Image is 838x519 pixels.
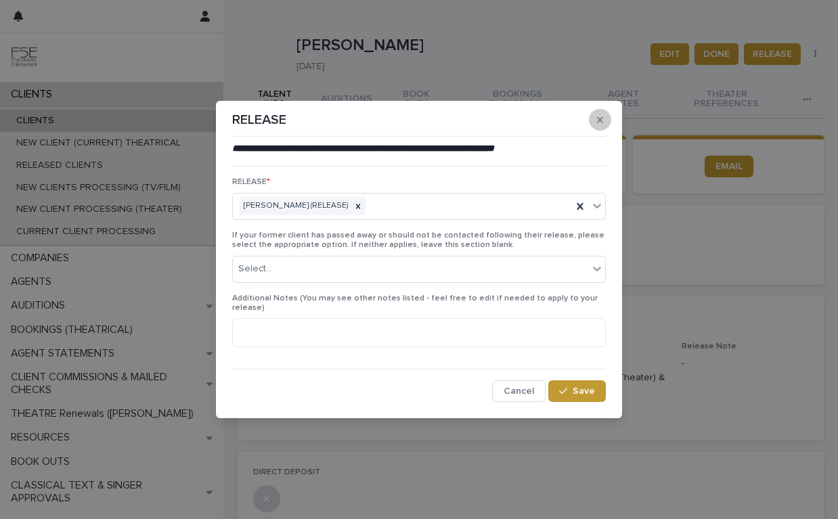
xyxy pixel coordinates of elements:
[232,112,286,128] p: RELEASE
[492,380,546,402] button: Cancel
[548,380,606,402] button: Save
[232,178,270,186] span: RELEASE
[504,386,534,396] span: Cancel
[232,231,604,249] span: If your former client has passed away or should not be contacted following their release, please ...
[240,197,351,215] div: [PERSON_NAME] (RELEASE)
[238,262,272,276] div: Select...
[573,386,595,396] span: Save
[232,294,598,312] span: Additional Notes (You may see other notes listed - feel free to edit if needed to apply to your r...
